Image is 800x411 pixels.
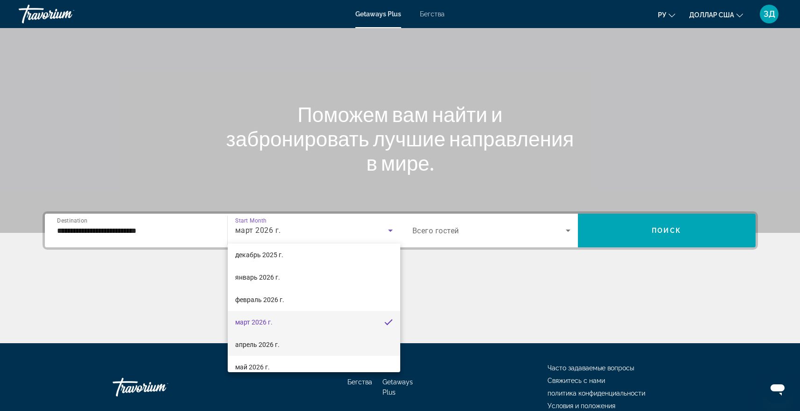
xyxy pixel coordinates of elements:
[235,274,280,281] font: январь 2026 г.
[235,318,273,326] font: март 2026 г.
[235,363,270,371] font: май 2026 г.
[235,341,280,348] font: апрель 2026 г.
[763,374,793,404] iframe: Кнопка запуска окна обмена сообщениями
[235,296,284,303] font: февраль 2026 г.
[235,251,283,259] font: декабрь 2025 г.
